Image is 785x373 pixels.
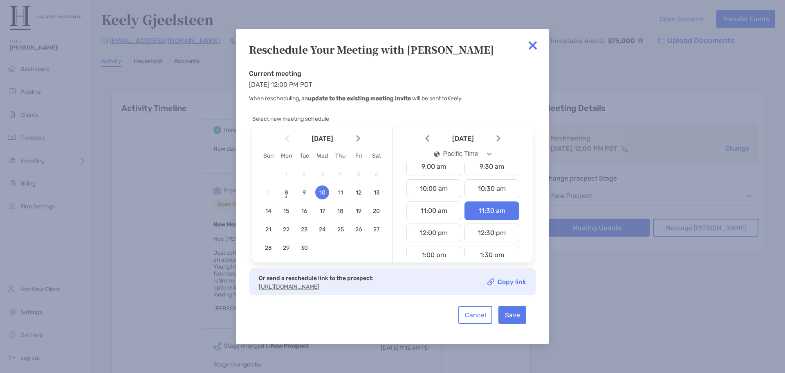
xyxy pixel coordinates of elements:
[334,208,348,215] span: 18
[315,171,329,178] span: 3
[279,171,293,178] span: 1
[370,226,384,233] span: 27
[370,189,384,196] span: 13
[406,201,461,220] div: 11:00 am
[368,152,386,159] div: Sat
[297,171,311,178] span: 2
[334,226,348,233] span: 25
[297,208,311,215] span: 16
[464,179,519,198] div: 10:30 am
[279,189,293,196] span: 8
[315,208,329,215] span: 17
[277,152,295,159] div: Mon
[352,171,366,178] span: 5
[285,135,289,142] img: Arrow icon
[332,152,350,159] div: Thu
[487,278,494,285] img: Copy link icon
[252,115,329,122] span: Select new meeting schedule
[350,152,368,159] div: Fri
[261,208,275,215] span: 14
[406,246,461,264] div: 1:00 pm
[464,157,519,176] div: 9:30 am
[261,226,275,233] span: 21
[406,224,461,242] div: 12:00 pm
[487,278,526,285] a: Copy link
[249,70,536,77] h4: Current meeting
[425,135,429,142] img: Arrow icon
[406,157,461,176] div: 9:00 am
[249,42,536,57] div: Reschedule Your Meeting with [PERSON_NAME]
[464,201,519,220] div: 11:30 am
[434,150,478,158] div: Pacific Time
[352,226,366,233] span: 26
[370,208,384,215] span: 20
[279,208,293,215] span: 15
[487,153,492,156] img: Open dropdown arrow
[498,306,526,324] button: Save
[434,151,440,157] img: icon
[291,135,354,142] span: [DATE]
[295,152,313,159] div: Tue
[259,152,277,159] div: Sun
[259,273,374,283] p: Or send a reschedule link to the prospect:
[370,171,384,178] span: 6
[334,189,348,196] span: 11
[297,226,311,233] span: 23
[356,135,360,142] img: Arrow icon
[249,93,536,104] p: When rescheduling, an will be sent to Keely .
[458,306,492,324] button: Cancel
[308,95,411,102] b: update to the existing meeting invite
[406,179,461,198] div: 10:00 am
[297,189,311,196] span: 9
[431,135,495,142] span: [DATE]
[464,246,519,264] div: 1:30 pm
[297,244,311,251] span: 30
[427,145,499,163] button: iconPacific Time
[261,189,275,196] span: 7
[249,70,536,107] div: [DATE] 12:00 PM PDT
[525,37,541,54] img: close modal icon
[352,208,366,215] span: 19
[313,152,331,159] div: Wed
[315,226,329,233] span: 24
[279,226,293,233] span: 22
[279,244,293,251] span: 29
[261,244,275,251] span: 28
[464,224,519,242] div: 12:30 pm
[334,171,348,178] span: 4
[315,189,329,196] span: 10
[496,135,500,142] img: Arrow icon
[352,189,366,196] span: 12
